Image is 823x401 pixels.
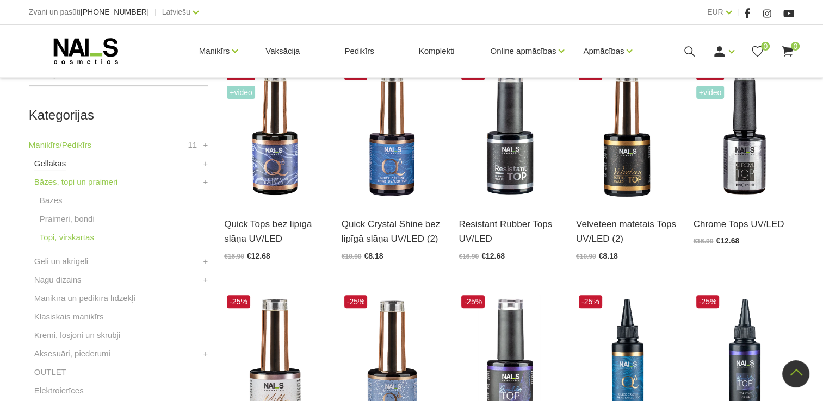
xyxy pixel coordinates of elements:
[29,5,149,19] div: Zvani un pasūti
[81,8,149,16] a: [PHONE_NUMBER]
[751,45,764,58] a: 0
[576,253,596,260] span: €10.90
[162,5,190,18] a: Latviešu
[224,253,244,260] span: €16.90
[737,5,739,19] span: |
[761,42,770,51] span: 0
[34,292,135,305] a: Manikīra un pedikīra līdzekļi
[34,329,120,342] a: Krēmi, losjoni un skrubji
[694,237,714,245] span: €16.90
[34,176,117,189] a: Bāzes, topi un praimeri
[481,252,505,260] span: €12.68
[694,217,795,231] a: Chrome Tops UV/LED
[459,65,560,203] img: Kaučuka formulas virsējais pārklājums bez lipīgā slāņa. Īpaši spīdīgs, izturīgs pret skrāpējumiem...
[29,108,208,122] h2: Kategorijas
[342,65,443,203] img: Virsējais pārklājums bez lipīgā slāņa un UV zilā pārklājuma. Nodrošina izcilu spīdumu manikīram l...
[34,347,110,360] a: Aksesuāri, piederumi
[781,45,794,58] a: 0
[40,212,95,225] a: Praimeri, bondi
[342,253,362,260] span: €10.90
[344,295,368,308] span: -25%
[791,42,800,51] span: 0
[199,29,230,73] a: Manikīrs
[203,347,208,360] a: +
[40,231,94,244] a: Topi, virskārtas
[34,273,82,286] a: Nagu dizains
[599,252,618,260] span: €8.18
[203,273,208,286] a: +
[203,139,208,152] a: +
[34,366,66,379] a: OUTLET
[696,86,725,99] span: +Video
[188,139,197,152] span: 11
[342,217,443,246] a: Quick Crystal Shine bez lipīgā slāņa UV/LED (2)
[40,194,63,207] a: Bāzes
[461,295,485,308] span: -25%
[459,253,479,260] span: €16.90
[694,65,795,203] img: Virsējais pārklājums bez lipīgā slāņa.Nodrošina izcilu spīdumu un ilgnoturību. Neatstāj nenoklāta...
[410,25,463,77] a: Komplekti
[34,384,84,397] a: Elektroierīces
[696,295,720,308] span: -25%
[364,252,383,260] span: €8.18
[154,5,157,19] span: |
[34,255,88,268] a: Geli un akrigeli
[227,86,255,99] span: +Video
[257,25,308,77] a: Vaksācija
[459,217,560,246] a: Resistant Rubber Tops UV/LED
[583,29,624,73] a: Apmācības
[336,25,382,77] a: Pedikīrs
[29,139,91,152] a: Manikīrs/Pedikīrs
[224,217,325,246] a: Quick Tops bez lipīgā slāņa UV/LED
[247,252,270,260] span: €12.68
[576,217,677,246] a: Velveteen matētais Tops UV/LED (2)
[34,310,104,323] a: Klasiskais manikīrs
[490,29,556,73] a: Online apmācības
[203,176,208,189] a: +
[579,295,602,308] span: -25%
[227,295,250,308] span: -25%
[224,65,325,203] img: Virsējais pārklājums bez lipīgā slāņa.Nodrošina izcilu spīdumu manikīram līdz pat nākamajai profi...
[707,5,723,18] a: EUR
[203,255,208,268] a: +
[716,236,739,245] span: €12.68
[203,157,208,170] a: +
[576,65,677,203] img: Matētais tops bez lipīgā slāņa:•rada īpaši samtainu sajūtu•nemaina gēllakas/gēla toni•sader gan a...
[34,157,66,170] a: Gēllakas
